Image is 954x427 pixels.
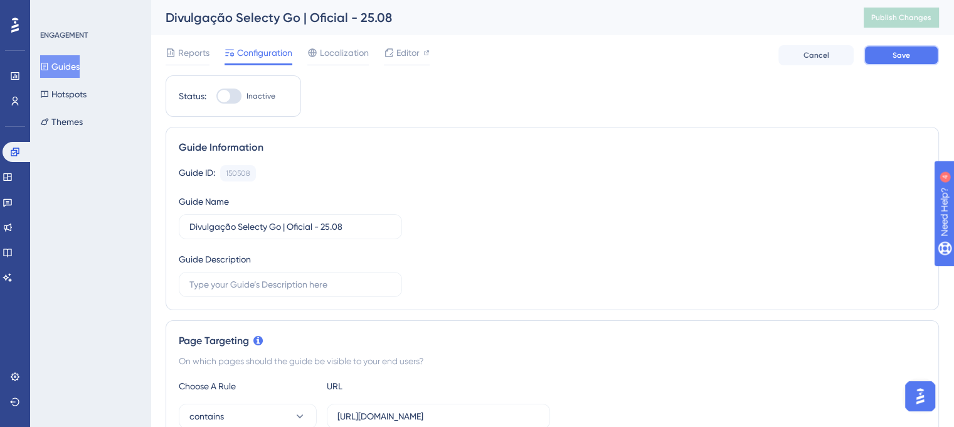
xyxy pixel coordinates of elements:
div: 150508 [226,168,250,178]
div: Guide Information [179,140,926,155]
span: Inactive [246,91,275,101]
span: Save [893,50,910,60]
iframe: UserGuiding AI Assistant Launcher [901,377,939,415]
div: Page Targeting [179,333,926,349]
div: 4 [87,6,91,16]
input: Type your Guide’s Name here [189,220,391,234]
span: Configuration [237,45,292,60]
input: yourwebsite.com/path [337,409,539,423]
div: Guide Description [179,252,251,267]
button: Cancel [778,45,854,65]
button: Save [864,45,939,65]
div: Choose A Rule [179,379,317,394]
span: Reports [178,45,209,60]
span: Need Help? [29,3,78,18]
span: Cancel [803,50,829,60]
div: Guide Name [179,194,229,209]
button: Themes [40,111,83,133]
div: Status: [179,89,206,104]
input: Type your Guide’s Description here [189,278,391,291]
button: Publish Changes [864,8,939,28]
span: Publish Changes [871,13,931,23]
div: ENGAGEMENT [40,30,88,40]
span: contains [189,409,224,424]
div: Guide ID: [179,165,215,181]
span: Localization [320,45,369,60]
div: On which pages should the guide be visible to your end users? [179,354,926,369]
div: URL [327,379,465,394]
div: Divulgação Selecty Go | Oficial - 25.08 [166,9,832,26]
button: Guides [40,55,80,78]
button: Hotspots [40,83,87,105]
span: Editor [396,45,420,60]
